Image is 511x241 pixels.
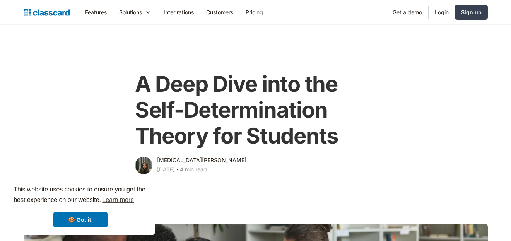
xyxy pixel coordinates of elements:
div: [DATE] [157,165,175,174]
div: ‧ [175,165,180,176]
h1: A Deep Dive into the Self-Determination Theory for Students [135,71,376,149]
a: dismiss cookie message [53,212,108,227]
div: [MEDICAL_DATA][PERSON_NAME] [157,156,246,165]
div: cookieconsent [6,178,155,235]
a: Integrations [157,3,200,21]
div: 4 min read [180,165,207,174]
a: Features [79,3,113,21]
a: Get a demo [386,3,428,21]
a: Login [429,3,455,21]
div: Solutions [113,3,157,21]
div: Solutions [119,8,142,16]
a: Sign up [455,5,488,20]
a: Customers [200,3,239,21]
span: This website uses cookies to ensure you get the best experience on our website. [14,185,147,206]
div: Sign up [461,8,482,16]
a: home [24,7,70,18]
a: learn more about cookies [101,194,135,206]
a: Pricing [239,3,269,21]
